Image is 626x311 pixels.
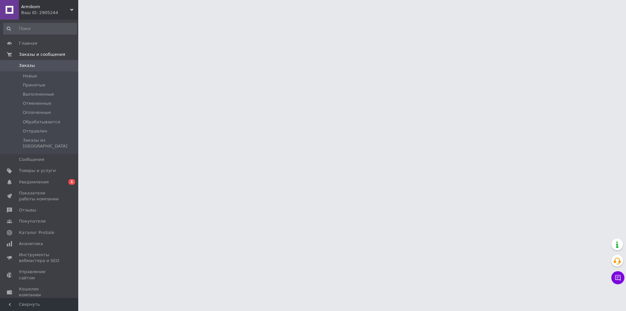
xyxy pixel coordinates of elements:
span: Сообщения [19,157,44,163]
span: Armikom [21,4,70,10]
span: Отзывы [19,207,36,213]
span: Новые [23,73,37,79]
span: Оплаченные [23,110,51,116]
span: 1 [68,179,75,185]
div: Ваш ID: 2905244 [21,10,78,16]
span: Выполненные [23,91,54,97]
span: Кошелек компании [19,286,60,298]
span: Обрабатывается [23,119,60,125]
span: Главная [19,40,37,46]
span: Заказы из [GEOGRAPHIC_DATA] [23,137,76,149]
span: Заказы и сообщения [19,52,65,57]
span: Покупатели [19,218,46,224]
span: Отправлен [23,128,47,134]
span: Принятые [23,82,45,88]
span: Товары и услуги [19,168,56,174]
button: Чат с покупателем [611,271,624,284]
input: Поиск [3,23,77,35]
span: Инструменты вебмастера и SEO [19,252,60,264]
span: Показатели работы компании [19,190,60,202]
span: Каталог ProSale [19,230,54,236]
span: Заказы [19,63,35,69]
span: Аналитика [19,241,43,247]
span: Уведомления [19,179,49,185]
span: Управление сайтом [19,269,60,281]
span: Отмененные [23,101,51,106]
